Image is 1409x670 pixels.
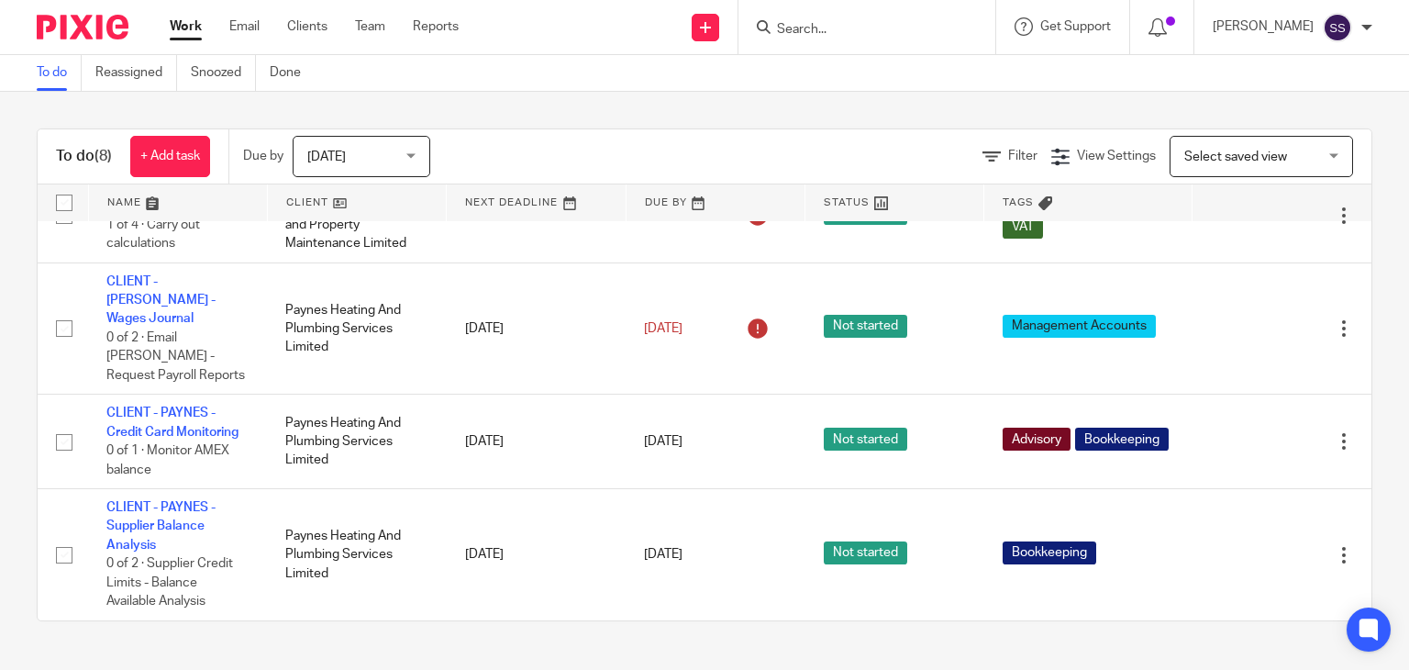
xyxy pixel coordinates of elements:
[1077,150,1156,162] span: View Settings
[413,17,459,36] a: Reports
[1003,428,1071,451] span: Advisory
[447,489,626,620] td: [DATE]
[94,149,112,163] span: (8)
[270,55,315,91] a: Done
[644,209,682,222] span: [DATE]
[56,147,112,166] h1: To do
[644,548,682,561] span: [DATE]
[106,444,229,476] span: 0 of 1 · Monitor AMEX balance
[1040,20,1111,33] span: Get Support
[106,407,239,438] a: CLIENT - PAYNES - Credit Card Monitoring
[37,15,128,39] img: Pixie
[130,136,210,177] a: + Add task
[644,435,682,448] span: [DATE]
[229,17,260,36] a: Email
[1184,151,1287,163] span: Select saved view
[1003,197,1034,207] span: Tags
[1323,13,1352,42] img: svg%3E
[267,262,446,395] td: Paynes Heating And Plumbing Services Limited
[267,395,446,489] td: Paynes Heating And Plumbing Services Limited
[243,147,283,165] p: Due by
[1003,542,1096,564] span: Bookkeeping
[191,55,256,91] a: Snoozed
[447,262,626,395] td: [DATE]
[1003,216,1043,239] span: VAT
[644,322,682,335] span: [DATE]
[106,501,216,552] a: CLIENT - PAYNES - Supplier Balance Analysis
[1213,17,1314,36] p: [PERSON_NAME]
[775,22,940,39] input: Search
[1008,150,1037,162] span: Filter
[307,151,346,163] span: [DATE]
[106,275,216,326] a: CLIENT - [PERSON_NAME] - Wages Journal
[37,55,82,91] a: To do
[1003,315,1156,338] span: Management Accounts
[1075,428,1169,451] span: Bookkeeping
[824,542,907,564] span: Not started
[355,17,385,36] a: Team
[824,315,907,338] span: Not started
[170,17,202,36] a: Work
[106,557,233,608] span: 0 of 2 · Supplier Credit Limits - Balance Available Analysis
[106,331,245,382] span: 0 of 2 · Email [PERSON_NAME] - Request Payroll Reports
[824,428,907,451] span: Not started
[95,55,177,91] a: Reassigned
[267,489,446,620] td: Paynes Heating And Plumbing Services Limited
[447,395,626,489] td: [DATE]
[287,17,327,36] a: Clients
